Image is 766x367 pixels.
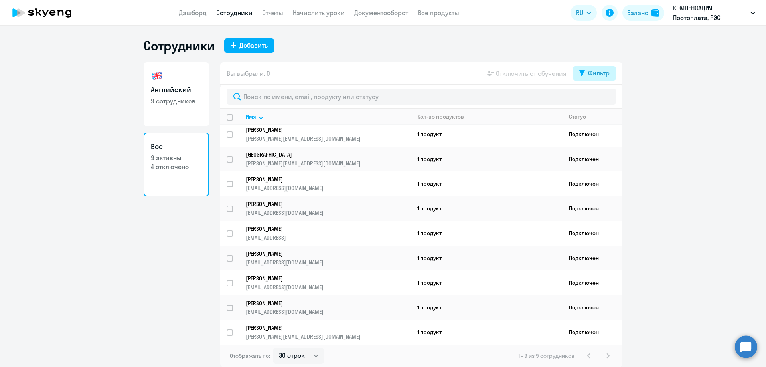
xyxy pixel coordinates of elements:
[246,275,411,291] a: [PERSON_NAME][EMAIL_ADDRESS][DOMAIN_NAME]
[246,250,411,266] a: [PERSON_NAME][EMAIL_ADDRESS][DOMAIN_NAME]
[622,5,664,21] button: Балансbalance
[576,8,583,18] span: RU
[246,209,411,216] p: [EMAIL_ADDRESS][DOMAIN_NAME]
[563,221,622,246] td: Подключен
[151,162,202,171] p: 4 отключено
[411,295,563,320] td: 1 продукт
[246,250,400,257] p: [PERSON_NAME]
[151,141,202,152] h3: Все
[571,5,597,21] button: RU
[411,221,563,246] td: 1 продукт
[246,324,400,331] p: [PERSON_NAME]
[246,259,411,266] p: [EMAIL_ADDRESS][DOMAIN_NAME]
[246,308,411,315] p: [EMAIL_ADDRESS][DOMAIN_NAME]
[239,40,268,50] div: Добавить
[246,275,400,282] p: [PERSON_NAME]
[151,153,202,162] p: 9 активны
[411,246,563,270] td: 1 продукт
[246,225,411,241] a: [PERSON_NAME][EMAIL_ADDRESS]
[573,66,616,81] button: Фильтр
[417,113,464,120] div: Кол-во продуктов
[151,97,202,105] p: 9 сотрудников
[246,200,411,216] a: [PERSON_NAME][EMAIL_ADDRESS][DOMAIN_NAME]
[563,270,622,295] td: Подключен
[179,9,207,17] a: Дашборд
[224,38,274,53] button: Добавить
[246,284,411,291] p: [EMAIL_ADDRESS][DOMAIN_NAME]
[651,9,659,17] img: balance
[246,184,411,192] p: [EMAIL_ADDRESS][DOMAIN_NAME]
[151,85,202,95] h3: Английский
[354,9,408,17] a: Документооборот
[246,333,411,340] p: [PERSON_NAME][EMAIL_ADDRESS][DOMAIN_NAME]
[411,196,563,221] td: 1 продукт
[411,320,563,345] td: 1 продукт
[673,3,747,22] p: КОМПЕНСАЦИЯ Постоплата, РЭС ИНЖИНИРИНГ, ООО
[246,176,400,183] p: [PERSON_NAME]
[246,126,411,142] a: [PERSON_NAME][PERSON_NAME][EMAIL_ADDRESS][DOMAIN_NAME]
[563,196,622,221] td: Подключен
[246,160,411,167] p: [PERSON_NAME][EMAIL_ADDRESS][DOMAIN_NAME]
[563,147,622,171] td: Подключен
[411,171,563,196] td: 1 продукт
[669,3,759,22] button: КОМПЕНСАЦИЯ Постоплата, РЭС ИНЖИНИРИНГ, ООО
[563,171,622,196] td: Подключен
[144,38,215,54] h1: Сотрудники
[293,9,345,17] a: Начислить уроки
[262,9,283,17] a: Отчеты
[417,113,562,120] div: Кол-во продуктов
[246,151,411,167] a: [GEOGRAPHIC_DATA][PERSON_NAME][EMAIL_ADDRESS][DOMAIN_NAME]
[246,135,411,142] p: [PERSON_NAME][EMAIL_ADDRESS][DOMAIN_NAME]
[227,69,270,78] span: Вы выбрали: 0
[246,126,400,133] p: [PERSON_NAME]
[563,295,622,320] td: Подключен
[151,69,164,82] img: english
[627,8,648,18] div: Баланс
[246,300,400,307] p: [PERSON_NAME]
[216,9,253,17] a: Сотрудники
[246,176,411,192] a: [PERSON_NAME][EMAIL_ADDRESS][DOMAIN_NAME]
[411,122,563,147] td: 1 продукт
[563,122,622,147] td: Подключен
[563,246,622,270] td: Подключен
[411,147,563,171] td: 1 продукт
[246,113,256,120] div: Имя
[246,324,411,340] a: [PERSON_NAME][PERSON_NAME][EMAIL_ADDRESS][DOMAIN_NAME]
[246,151,400,158] p: [GEOGRAPHIC_DATA]
[246,200,400,208] p: [PERSON_NAME]
[144,62,209,126] a: Английский9 сотрудников
[230,352,270,359] span: Отображать по:
[588,68,610,78] div: Фильтр
[246,300,411,315] a: [PERSON_NAME][EMAIL_ADDRESS][DOMAIN_NAME]
[569,113,622,120] div: Статус
[411,270,563,295] td: 1 продукт
[227,89,616,105] input: Поиск по имени, email, продукту или статусу
[569,113,586,120] div: Статус
[144,133,209,196] a: Все9 активны4 отключено
[246,225,400,232] p: [PERSON_NAME]
[563,320,622,345] td: Подключен
[518,352,574,359] span: 1 - 9 из 9 сотрудников
[418,9,459,17] a: Все продукты
[246,234,411,241] p: [EMAIL_ADDRESS]
[246,113,411,120] div: Имя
